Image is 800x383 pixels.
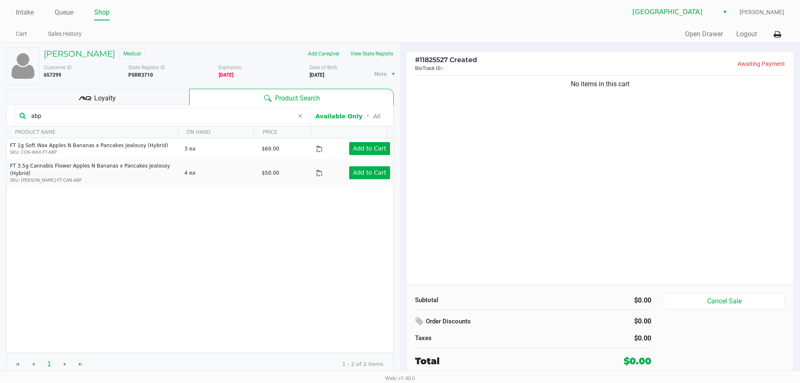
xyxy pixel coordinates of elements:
[128,65,165,70] span: State Registry ID
[275,93,320,103] span: Product Search
[624,354,651,368] div: $0.00
[415,295,527,305] div: Subtotal
[10,149,177,155] p: SKU: CON-WAX-FT-ABP
[353,169,386,176] app-button-loader: Add to Cart
[374,70,387,78] span: More
[442,65,444,71] span: -
[373,112,380,121] button: All
[685,29,723,39] button: Open Drawer
[181,138,258,159] td: 3 ea
[600,60,785,68] p: Awaiting Payment
[540,295,652,305] div: $0.00
[16,7,34,18] a: Intake
[28,110,294,122] input: Scan or Search Products to Begin
[7,138,181,159] td: FT 1g Soft Wax Apples N Bananas x Pancakes Jealousy (Hybrid)
[10,177,177,183] p: SKU: [PERSON_NAME]-FT-CAN-ABP
[128,72,153,78] b: P5RR3710
[262,170,279,176] span: $50.00
[581,314,651,328] div: $0.00
[385,375,415,381] span: Web: v1.40.0
[740,8,784,17] span: [PERSON_NAME]
[415,56,420,64] span: #
[353,145,386,152] app-button-loader: Add to Cart
[55,7,73,18] a: Queue
[310,72,324,78] b: [DATE]
[371,67,397,81] li: More
[632,7,714,17] span: [GEOGRAPHIC_DATA]
[219,65,242,70] span: Expiration
[48,29,82,39] a: Sales History
[181,159,258,187] td: 4 ea
[178,126,254,138] th: ON HAND
[349,142,390,155] button: Add to Cart
[415,314,568,329] div: Order Discounts
[25,356,41,372] span: Go to the previous page
[664,293,785,309] button: Cancel Sale
[302,47,345,60] button: Add Caregiver
[736,29,757,39] button: Logout
[57,356,73,372] span: Go to the next page
[44,49,115,59] h5: [PERSON_NAME]
[415,333,527,343] div: Taxes
[7,159,181,187] td: FT 3.5g Cannabis Flower Apples N Bananas x Pancakes Jealousy (Hybrid)
[10,356,26,372] span: Go to the first page
[219,72,233,78] b: Medical card expired
[44,72,61,78] b: 657299
[415,354,564,368] div: Total
[262,146,279,152] span: $60.00
[413,79,787,89] div: No items in this cart
[349,166,390,179] button: Add to Cart
[94,93,116,103] span: Loyalty
[72,356,88,372] span: Go to the last page
[415,56,477,64] span: 11825527 Created
[254,126,311,138] th: PRICE
[41,356,57,372] span: Page 1
[345,47,394,60] button: View State Registry
[540,333,652,343] div: $0.00
[719,5,731,20] button: Select
[119,49,145,59] span: Medical
[95,360,383,368] kendo-pager-info: 1 - 2 of 2 items
[77,361,84,368] span: Go to the last page
[44,65,72,70] span: Customer ID
[30,361,37,368] span: Go to the previous page
[62,361,68,368] span: Go to the next page
[16,29,27,39] a: Cart
[94,7,110,18] a: Shop
[310,65,337,70] span: Date of Birth
[7,126,178,138] th: PRODUCT NAME
[415,65,442,71] span: BioTrack ID:
[15,361,21,368] span: Go to the first page
[7,126,393,353] div: Data table
[362,112,373,120] span: ᛫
